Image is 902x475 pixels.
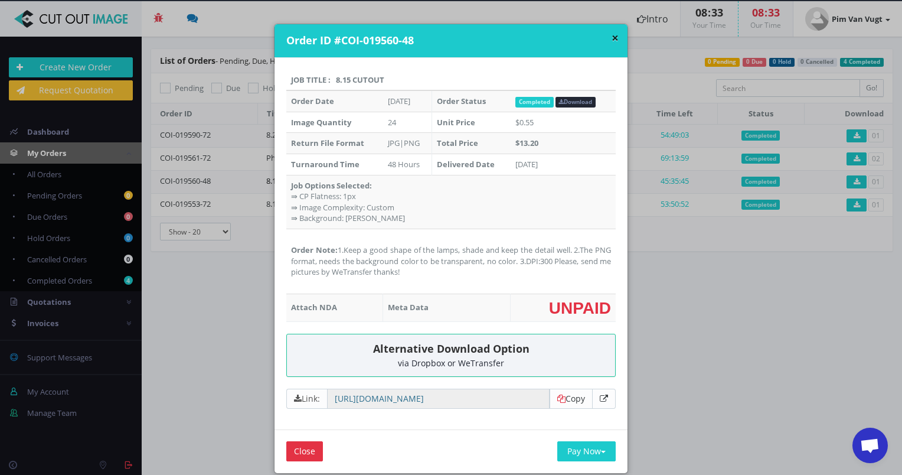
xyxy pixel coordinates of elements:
[296,359,606,367] div: via Dropbox or WeTransfer
[612,32,619,44] button: ×
[291,245,338,255] strong: Order Note:
[557,441,616,461] button: Pay Now
[511,154,616,175] td: [DATE]
[291,302,337,313] strong: Attach NDA
[291,180,372,191] strong: Job Options Selected:
[437,117,475,128] strong: Unit Price
[286,389,327,409] span: Link:
[286,175,616,229] td: ⇛ CP Flatness: 1px ⇛ Image Complexity: Custom ⇛ Background: [PERSON_NAME]
[383,90,432,112] td: [DATE]
[286,229,616,294] td: 1.Keep a good shape of the lamps, shade and keep the detail well. 2.The PNG format, needs the bac...
[437,96,486,106] strong: Order Status
[383,154,432,175] td: 48 Hours
[291,138,364,148] strong: Return File Format
[286,33,619,48] h4: Order ID #COI-019560-48
[286,441,323,461] input: Close
[511,112,616,133] td: $0.55
[388,302,429,313] strong: Meta Data
[437,138,478,148] strong: Total Price
[291,159,360,170] strong: Turnaround Time
[852,428,888,463] a: Open chat
[515,138,538,148] strong: $13.20
[437,159,495,170] strong: Delivered Date
[549,299,611,317] span: UNPAID
[388,117,396,128] span: 24
[291,96,334,106] strong: Order Date
[555,97,596,108] a: Download
[286,70,616,91] th: Job Title : 8.15 cutout
[383,133,432,154] td: JPG|PNG
[557,393,585,404] a: Copy
[515,97,554,108] span: Completed
[373,341,530,356] span: Alternative Download Option
[291,117,351,128] strong: Image Quantity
